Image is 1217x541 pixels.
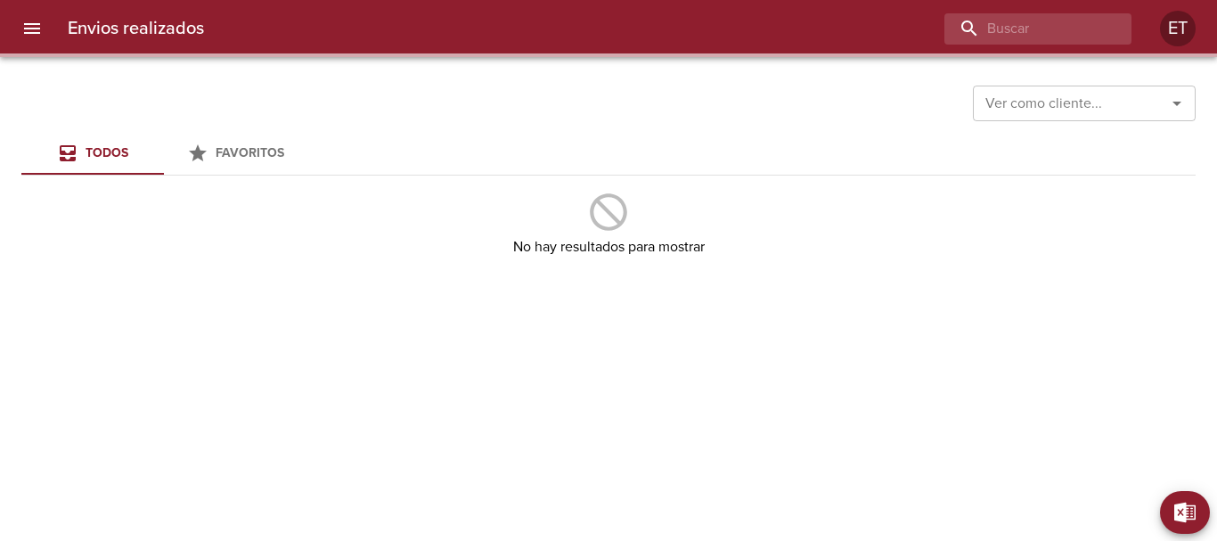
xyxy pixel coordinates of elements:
span: Todos [86,145,128,160]
div: Abrir información de usuario [1160,11,1196,46]
input: buscar [944,13,1101,45]
h6: No hay resultados para mostrar [513,234,705,259]
button: menu [11,7,53,50]
button: Abrir [1164,91,1189,116]
h6: Envios realizados [68,14,204,43]
div: Tabs Envios [21,132,306,175]
span: Favoritos [216,145,284,160]
button: Exportar Excel [1160,491,1210,534]
div: ET [1160,11,1196,46]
